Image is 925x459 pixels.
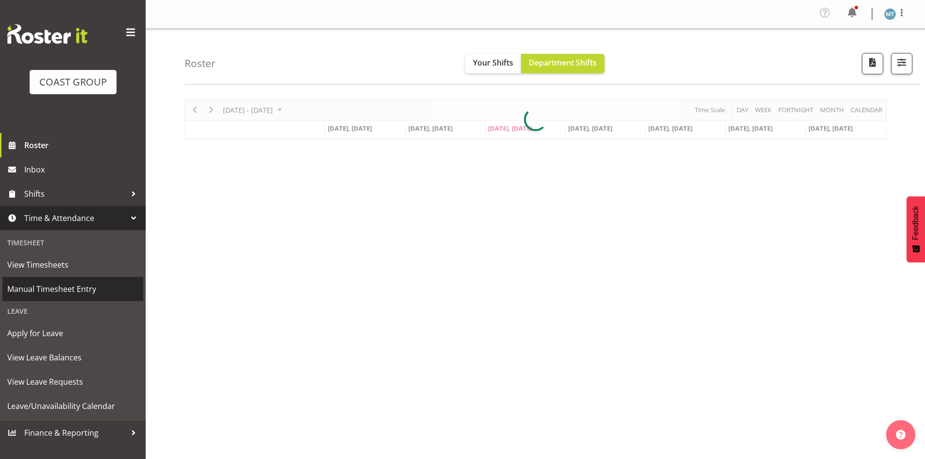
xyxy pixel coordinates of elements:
a: Leave/Unavailability Calendar [2,394,143,418]
div: Leave [2,301,143,321]
a: Manual Timesheet Entry [2,277,143,301]
div: COAST GROUP [39,75,107,89]
button: Feedback - Show survey [907,196,925,262]
span: View Leave Balances [7,350,138,365]
span: Manual Timesheet Entry [7,282,138,296]
span: Finance & Reporting [24,425,126,440]
button: Filter Shifts [891,53,912,74]
button: Download a PDF of the roster according to the set date range. [862,53,883,74]
a: View Leave Requests [2,370,143,394]
h4: Roster [185,58,216,69]
span: Time & Attendance [24,211,126,225]
button: Department Shifts [521,54,605,73]
span: Feedback [911,206,920,240]
a: Apply for Leave [2,321,143,345]
span: Roster [24,138,141,153]
a: View Leave Balances [2,345,143,370]
span: Department Shifts [529,57,597,68]
span: View Timesheets [7,257,138,272]
span: Apply for Leave [7,326,138,340]
span: Your Shifts [473,57,513,68]
div: Timesheet [2,233,143,253]
span: Leave/Unavailability Calendar [7,399,138,413]
span: View Leave Requests [7,374,138,389]
img: Rosterit website logo [7,24,87,44]
button: Your Shifts [465,54,521,73]
span: Inbox [24,162,141,177]
span: Shifts [24,187,126,201]
a: View Timesheets [2,253,143,277]
img: malae-toleafoa1112.jpg [884,8,896,20]
img: help-xxl-2.png [896,430,906,440]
